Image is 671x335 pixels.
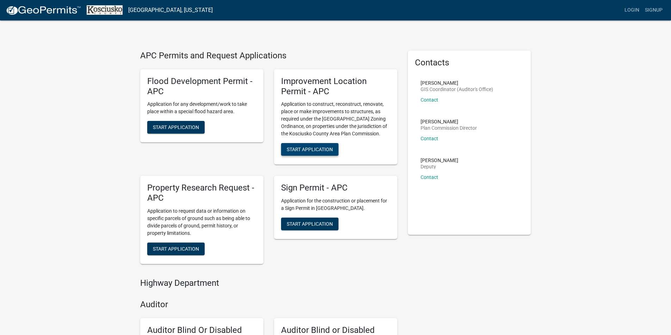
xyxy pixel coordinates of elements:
[153,124,199,130] span: Start Application
[421,80,493,85] p: [PERSON_NAME]
[281,183,390,193] h5: Sign Permit - APC
[140,299,397,310] h4: Auditor
[147,183,256,203] h5: Property Research Request - APC
[281,143,338,156] button: Start Application
[287,147,333,152] span: Start Application
[421,136,438,141] a: Contact
[147,243,205,255] button: Start Application
[281,76,390,97] h5: Improvement Location Permit - APC
[421,174,438,180] a: Contact
[421,164,458,169] p: Deputy
[622,4,642,17] a: Login
[147,121,205,134] button: Start Application
[281,101,390,137] p: Application to construct, reconstruct, renovate, place or make improvements to structures, as req...
[421,87,493,92] p: GIS Coordinator (Auditor's Office)
[421,158,458,163] p: [PERSON_NAME]
[140,278,397,288] h4: Highway Department
[147,101,256,115] p: Application for any development/work to take place within a special flood hazard area.
[421,119,477,124] p: [PERSON_NAME]
[153,246,199,251] span: Start Application
[87,5,123,15] img: Kosciusko County, Indiana
[128,4,213,16] a: [GEOGRAPHIC_DATA], [US_STATE]
[287,221,333,227] span: Start Application
[415,58,524,68] h5: Contacts
[140,51,397,61] h4: APC Permits and Request Applications
[147,76,256,97] h5: Flood Development Permit - APC
[642,4,665,17] a: Signup
[147,207,256,237] p: Application to request data or information on specific parcels of ground such as being able to di...
[421,97,438,103] a: Contact
[281,197,390,212] p: Application for the construction or placement for a Sign Permit in [GEOGRAPHIC_DATA].
[421,125,477,130] p: Plan Commission Director
[281,218,338,230] button: Start Application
